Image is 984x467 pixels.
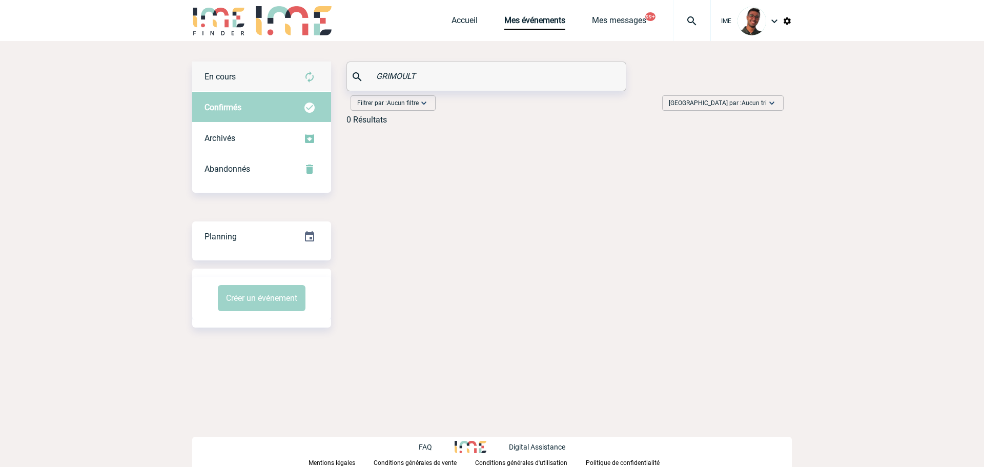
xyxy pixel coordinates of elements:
span: Aucun tri [742,99,767,107]
span: Abandonnés [204,164,250,174]
p: Digital Assistance [509,443,565,451]
span: Planning [204,232,237,241]
a: Mes événements [504,15,565,30]
a: Politique de confidentialité [586,457,676,467]
button: 99+ [645,12,655,21]
img: baseline_expand_more_white_24dp-b.png [767,98,777,108]
div: Retrouvez ici tous vos événements annulés [192,154,331,185]
span: IME [721,17,731,25]
span: [GEOGRAPHIC_DATA] par : [669,98,767,108]
span: Confirmés [204,103,241,112]
div: Retrouvez ici tous les événements que vous avez décidé d'archiver [192,123,331,154]
p: Conditions générales d'utilisation [475,459,567,466]
img: http://www.idealmeetingsevents.fr/ [455,441,486,453]
p: Mentions légales [309,459,355,466]
div: 0 Résultats [346,115,387,125]
p: Politique de confidentialité [586,459,660,466]
a: Conditions générales d'utilisation [475,457,586,467]
a: Accueil [452,15,478,30]
span: Archivés [204,133,235,143]
span: En cours [204,72,236,82]
div: Retrouvez ici tous vos événements organisés par date et état d'avancement [192,221,331,252]
a: Mes messages [592,15,646,30]
button: Créer un événement [218,285,305,311]
span: Aucun filtre [387,99,419,107]
span: Filtrer par : [357,98,419,108]
img: baseline_expand_more_white_24dp-b.png [419,98,429,108]
img: 124970-0.jpg [737,7,766,35]
p: FAQ [419,443,432,451]
input: Rechercher un événement par son nom [374,69,602,84]
a: Mentions légales [309,457,374,467]
a: Conditions générales de vente [374,457,475,467]
img: IME-Finder [192,6,245,35]
a: Planning [192,221,331,251]
p: Conditions générales de vente [374,459,457,466]
a: FAQ [419,441,455,451]
div: Retrouvez ici tous vos évènements avant confirmation [192,62,331,92]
